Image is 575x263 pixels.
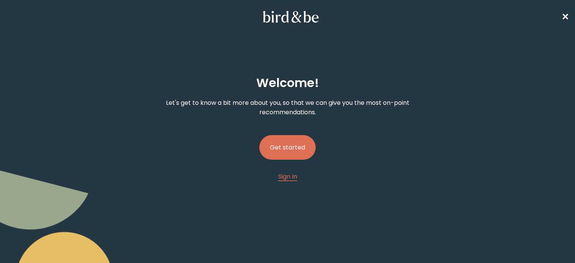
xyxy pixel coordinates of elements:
h2: Welcome ! [256,74,319,92]
a: Get started [259,123,316,172]
span: ✕ [561,11,569,23]
button: Get started [259,135,316,160]
a: ✕ [561,10,569,23]
a: Sign In [278,172,297,181]
p: Let's get to know a bit more about you, so that we can give you the most on-point recommendations. [150,98,425,117]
